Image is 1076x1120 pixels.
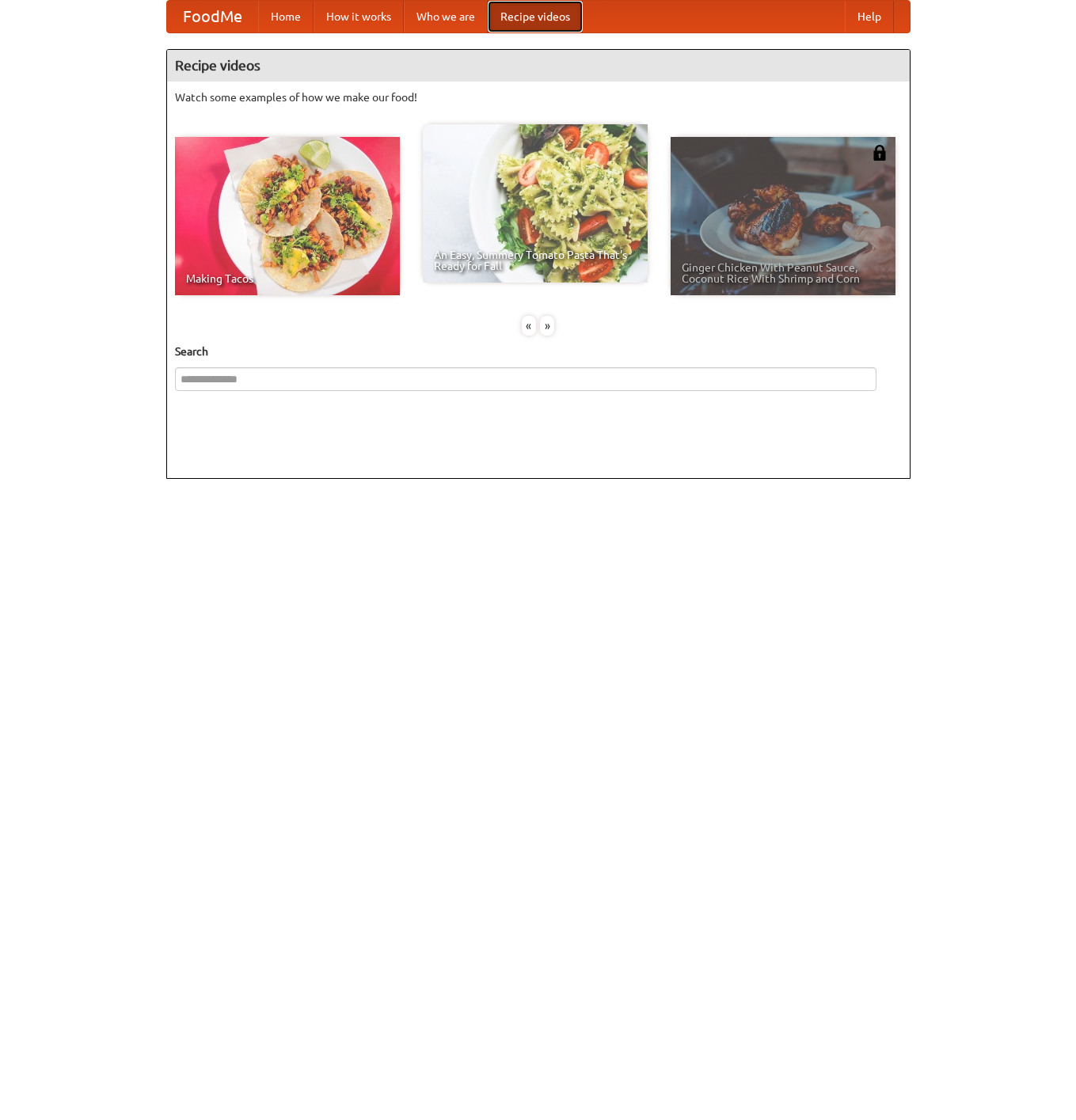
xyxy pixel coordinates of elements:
a: FoodMe [167,1,258,32]
h4: Recipe videos [167,50,910,82]
a: Home [258,1,314,32]
h5: Search [175,344,902,359]
p: Watch some examples of how we make our food! [175,89,902,105]
a: Recipe videos [488,1,583,32]
a: Help [845,1,894,32]
div: » [540,316,554,336]
span: Making Tacos [186,273,389,284]
div: « [522,316,536,336]
img: 483408.png [872,145,888,161]
a: Who we are [404,1,488,32]
span: An Easy, Summery Tomato Pasta That's Ready for Fall [434,249,637,271]
a: How it works [314,1,404,32]
a: Making Tacos [175,137,400,295]
a: An Easy, Summery Tomato Pasta That's Ready for Fall [423,124,648,283]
